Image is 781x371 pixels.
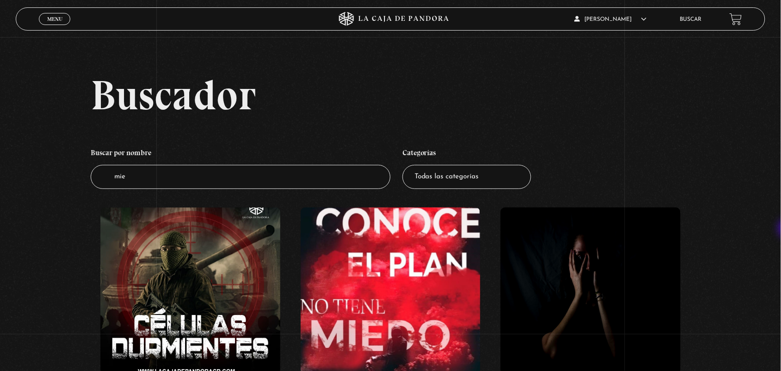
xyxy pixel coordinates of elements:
[91,74,765,116] h2: Buscador
[575,17,647,22] span: [PERSON_NAME]
[91,144,390,165] h4: Buscar por nombre
[44,24,66,31] span: Cerrar
[680,17,702,22] a: Buscar
[47,16,62,22] span: Menu
[730,13,742,25] a: View your shopping cart
[403,144,531,165] h4: Categorías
